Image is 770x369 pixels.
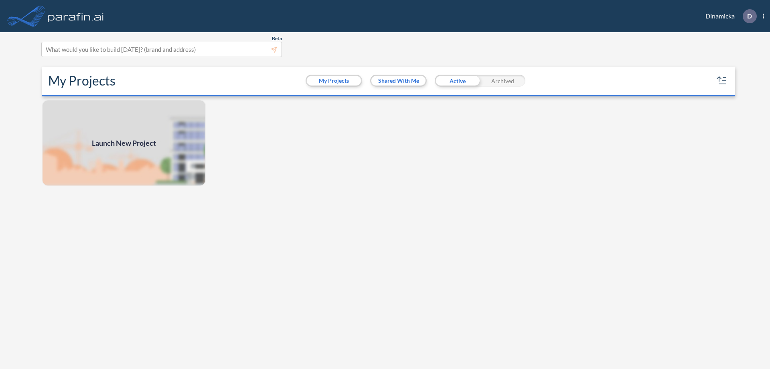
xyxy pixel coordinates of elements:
[693,9,764,23] div: Dinamicka
[92,138,156,149] span: Launch New Project
[747,12,752,20] p: D
[42,100,206,186] a: Launch New Project
[371,76,426,86] button: Shared With Me
[272,35,282,42] span: Beta
[480,75,525,87] div: Archived
[46,8,105,24] img: logo
[42,100,206,186] img: add
[48,73,115,88] h2: My Projects
[307,76,361,86] button: My Projects
[715,74,728,87] button: sort
[435,75,480,87] div: Active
